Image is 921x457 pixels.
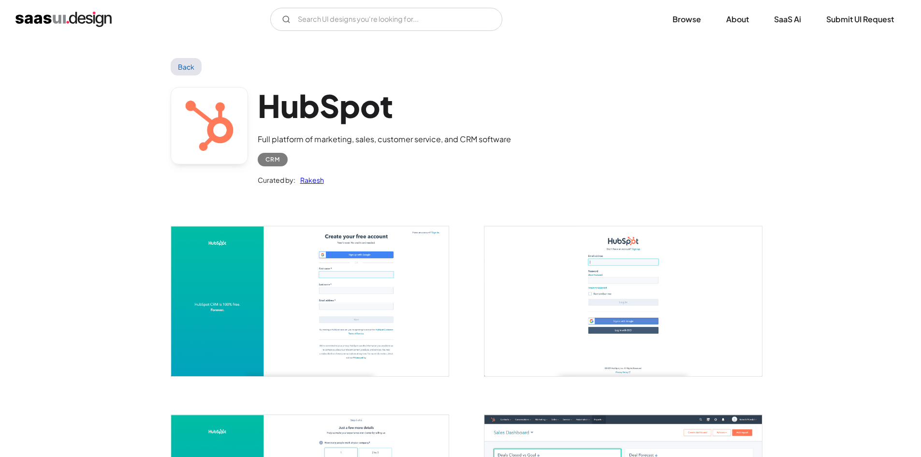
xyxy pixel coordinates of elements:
[715,9,760,30] a: About
[661,9,713,30] a: Browse
[265,154,280,165] div: CRM
[171,58,202,75] a: Back
[15,12,112,27] a: home
[258,87,511,124] h1: HubSpot
[762,9,813,30] a: SaaS Ai
[171,226,449,376] img: 6018af9b1474bdeae3bf54d8_HubSpot-create-account.jpg
[295,174,324,186] a: Rakesh
[258,133,511,145] div: Full platform of marketing, sales, customer service, and CRM software
[815,9,906,30] a: Submit UI Request
[484,226,762,376] img: 6018af9b9614ec318a8533a9_HubSpot-login.jpg
[270,8,502,31] form: Email Form
[270,8,502,31] input: Search UI designs you're looking for...
[258,174,295,186] div: Curated by:
[484,226,762,376] a: open lightbox
[171,226,449,376] a: open lightbox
